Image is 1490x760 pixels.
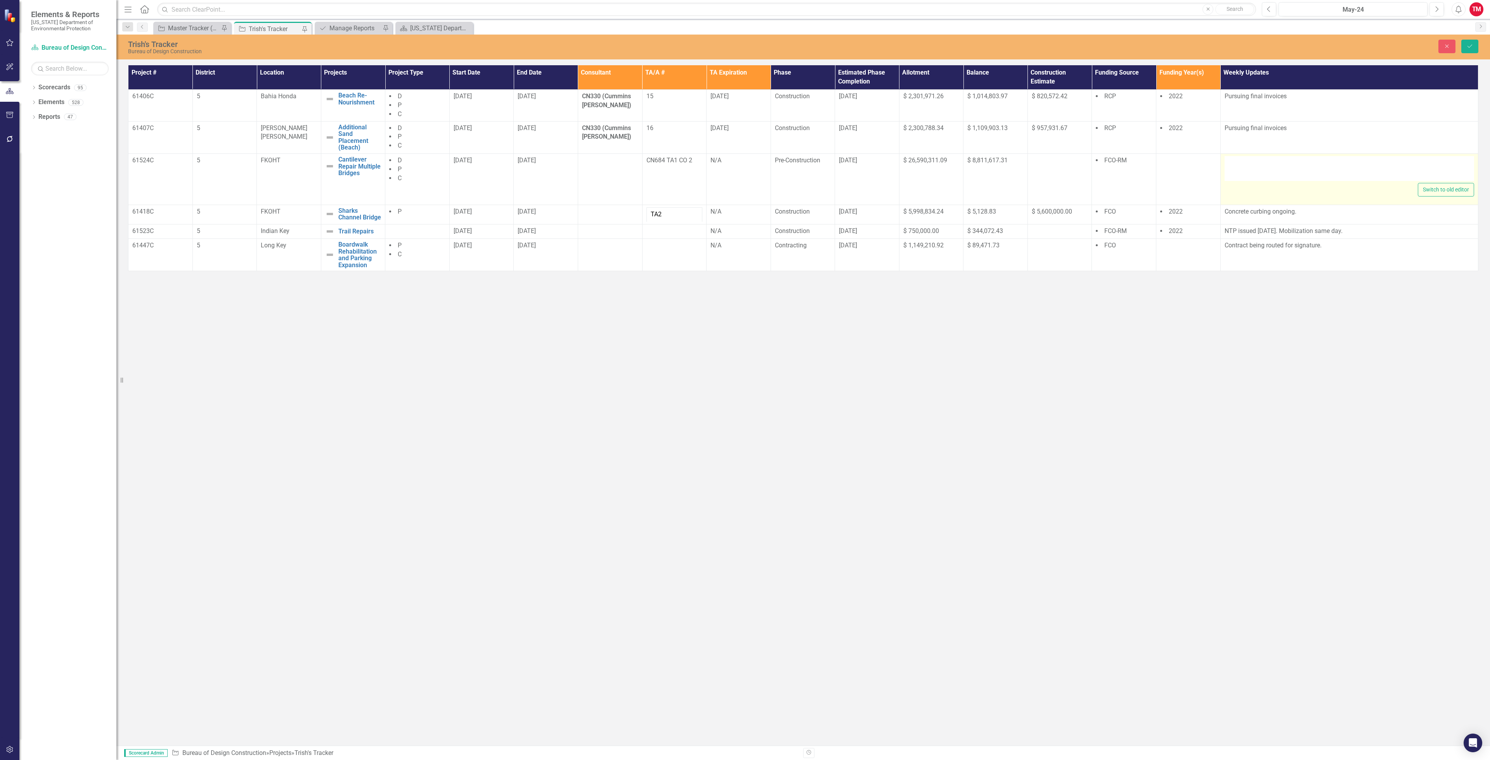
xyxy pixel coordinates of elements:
p: 61524C [132,156,189,165]
span: $ 1,014,803.97 [967,92,1008,100]
img: Not Defined [325,94,334,104]
span: 5 [197,242,200,249]
span: [DATE] [710,92,729,100]
span: $ 957,931.67 [1032,124,1067,132]
button: May-24 [1279,2,1428,16]
p: Concrete curbing ongoing. [1225,207,1474,216]
div: 95 [74,84,87,91]
span: 2022 [1169,208,1183,215]
span: [DATE] [454,157,472,164]
div: 528 [68,99,83,106]
p: 61407C [132,124,189,133]
img: Not Defined [325,250,334,259]
span: $ 750,000.00 [903,227,939,235]
a: Bureau of Design Construction [182,749,266,757]
span: P [398,101,402,109]
a: Additional Sand Placement (Beach) [338,124,381,151]
button: Search [1215,4,1254,15]
div: N/A [710,207,767,216]
span: $ 1,109,903.13 [967,124,1008,132]
p: 61418C [132,207,189,216]
span: 5 [197,92,200,100]
span: 2022 [1169,227,1183,235]
div: Trish's Tracker [128,40,902,49]
a: Sharks Channel Bridge [338,207,381,221]
td: TA2 [646,207,702,222]
span: RCP [1104,124,1116,132]
span: $ 8,811,617.31 [967,157,1008,164]
span: FCO [1104,208,1116,215]
div: [US_STATE] Department of Environmental Protection [410,23,471,33]
span: FKOHT [261,208,281,215]
div: N/A [710,227,767,236]
span: [DATE] [839,92,857,100]
span: Contracting [775,242,807,249]
p: 15 [646,92,703,101]
p: NTP issued [DATE]. Mobilization same day. [1225,227,1474,236]
img: Not Defined [325,133,334,142]
span: $ 344,072.43 [967,227,1003,235]
span: Elements & Reports [31,10,109,19]
div: Trish's Tracker [295,749,333,757]
div: Manage Reports [329,23,381,33]
span: 2022 [1169,124,1183,132]
button: TM [1469,2,1483,16]
span: [DATE] [839,157,857,164]
div: Master Tracker (External) [168,23,219,33]
span: D [398,124,402,132]
span: C [398,174,402,182]
span: FCO [1104,242,1116,249]
span: [DATE] [839,124,857,132]
span: [DATE] [839,227,857,235]
span: Construction [775,208,810,215]
span: FKOHT [261,157,281,164]
p: Pursuing final invoices [1225,92,1474,101]
span: D [398,157,402,164]
span: FCO-RM [1104,227,1127,235]
div: 47 [64,114,76,120]
span: $ 89,471.73 [967,242,1000,249]
strong: CN330 (Cummins [PERSON_NAME]) [582,92,631,109]
a: Scorecards [38,83,70,92]
div: Bureau of Design Construction [128,49,902,54]
span: Indian Key [261,227,289,235]
img: Not Defined [325,227,334,236]
span: [DATE] [518,227,536,235]
div: Trish's Tracker [249,24,300,34]
span: 5 [197,227,200,235]
a: Master Tracker (External) [155,23,219,33]
p: CN684 TA1 CO 2 [646,156,703,165]
span: [DATE] [454,242,472,249]
img: Not Defined [325,162,334,171]
div: Open Intercom Messenger [1464,734,1482,752]
span: $ 5,998,834.24 [903,208,944,215]
span: [DATE] [454,92,472,100]
a: Reports [38,113,60,122]
span: P [398,165,402,173]
span: C [398,250,402,258]
span: [DATE] [518,92,536,100]
span: [DATE] [454,124,472,132]
span: C [398,110,402,118]
span: $ 2,300,788.34 [903,124,944,132]
span: $ 1,149,210.92 [903,242,944,249]
span: Long Key [261,242,286,249]
span: Scorecard Admin [124,749,168,757]
span: [DATE] [454,208,472,215]
span: Pre-Construction [775,157,820,164]
div: N/A [710,156,767,165]
span: $ 5,128.83 [967,208,996,215]
div: May-24 [1281,5,1425,14]
span: C [398,142,402,149]
span: [DATE] [518,242,536,249]
a: [US_STATE] Department of Environmental Protection [397,23,471,33]
p: Pursuing final invoices [1225,124,1474,133]
button: Switch to old editor [1418,183,1474,197]
span: 2022 [1169,92,1183,100]
a: Elements [38,98,64,107]
span: Construction [775,92,810,100]
span: $ 820,572.42 [1032,92,1067,100]
span: [DATE] [710,124,729,132]
span: [DATE] [454,227,472,235]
